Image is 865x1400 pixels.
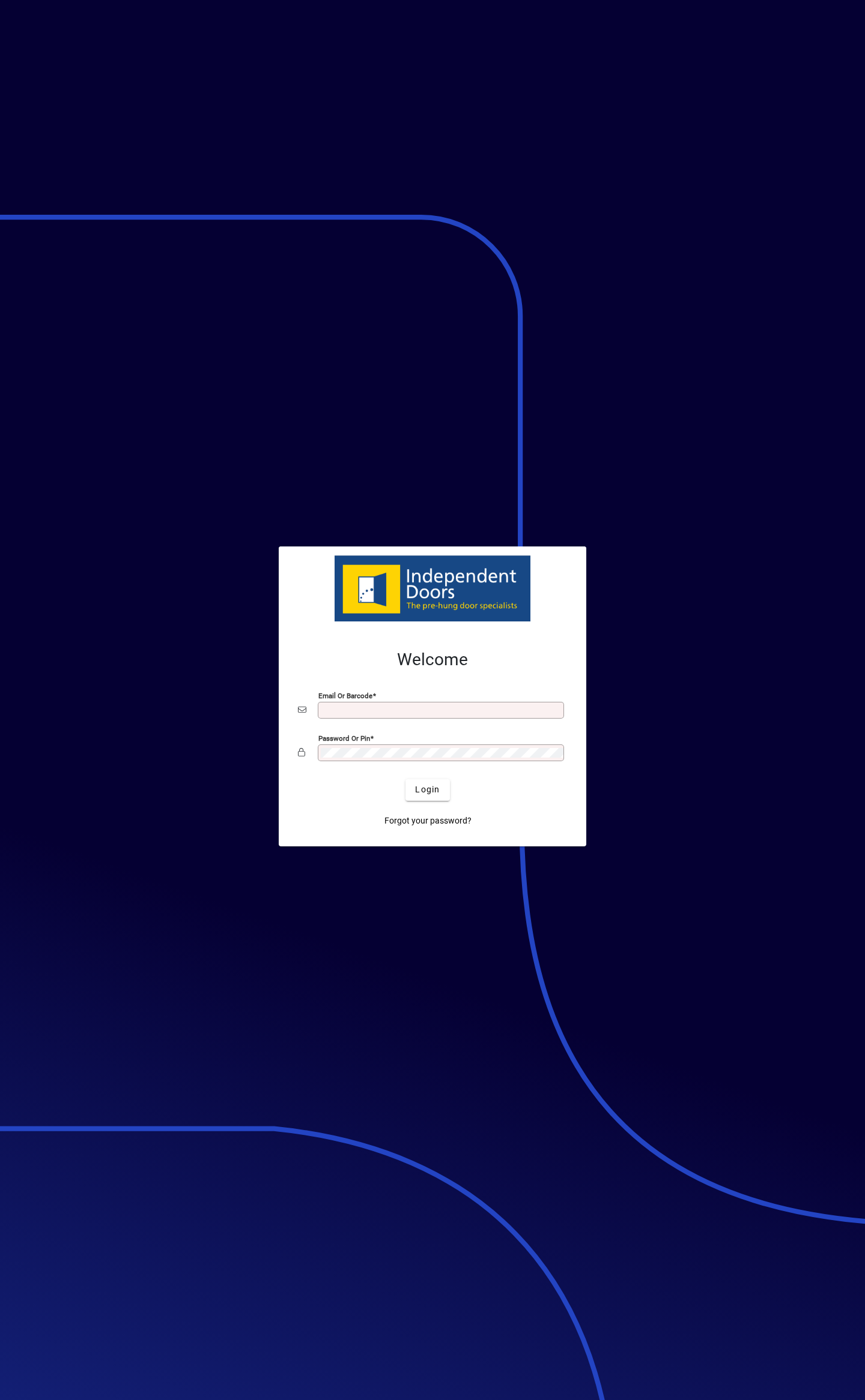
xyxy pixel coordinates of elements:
[318,691,372,699] mat-label: Email or Barcode
[405,779,449,801] button: Login
[318,734,370,742] mat-label: Password or Pin
[415,783,440,796] span: Login
[298,650,567,670] h2: Welcome
[384,815,472,827] span: Forgot your password?
[380,810,476,832] a: Forgot your password?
